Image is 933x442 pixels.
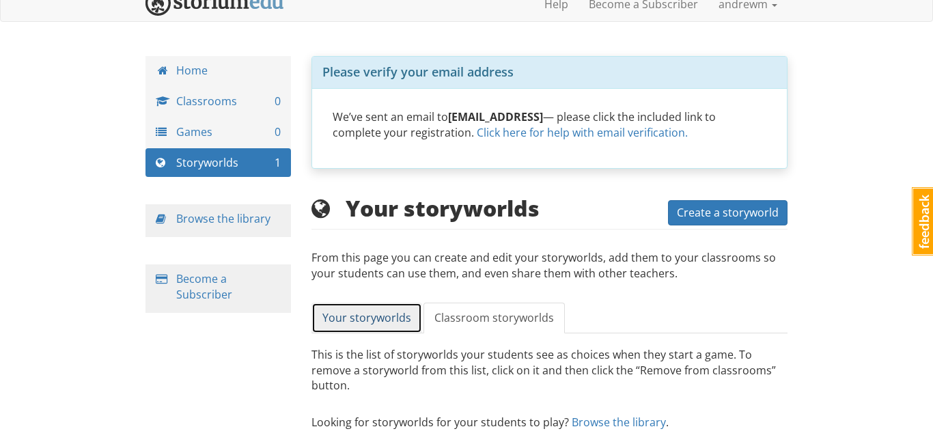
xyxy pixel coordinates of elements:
h2: Your storyworlds [311,196,540,220]
span: 0 [275,124,281,140]
a: Games 0 [145,118,291,147]
button: Create a storyworld [668,200,788,225]
span: Please verify your email address [322,64,514,80]
strong: [EMAIL_ADDRESS] [448,109,543,124]
a: Become a Subscriber [176,271,232,302]
span: 0 [275,94,281,109]
a: Browse the library [572,415,666,430]
a: Storyworlds 1 [145,148,291,178]
a: Classrooms 0 [145,87,291,116]
a: Browse the library [176,211,270,226]
span: Create a storyworld [677,205,779,220]
p: We’ve sent an email to — please click the included link to complete your registration. [333,109,767,141]
a: Home [145,56,291,85]
span: Classroom storyworlds [434,310,554,325]
a: Click here for help with email verification. [477,125,688,140]
p: This is the list of storyworlds your students see as choices when they start a game. To remove a ... [311,347,788,408]
span: Your storyworlds [322,310,411,325]
span: 1 [275,155,281,171]
p: From this page you can create and edit your storyworlds, add them to your classrooms so your stud... [311,250,788,295]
